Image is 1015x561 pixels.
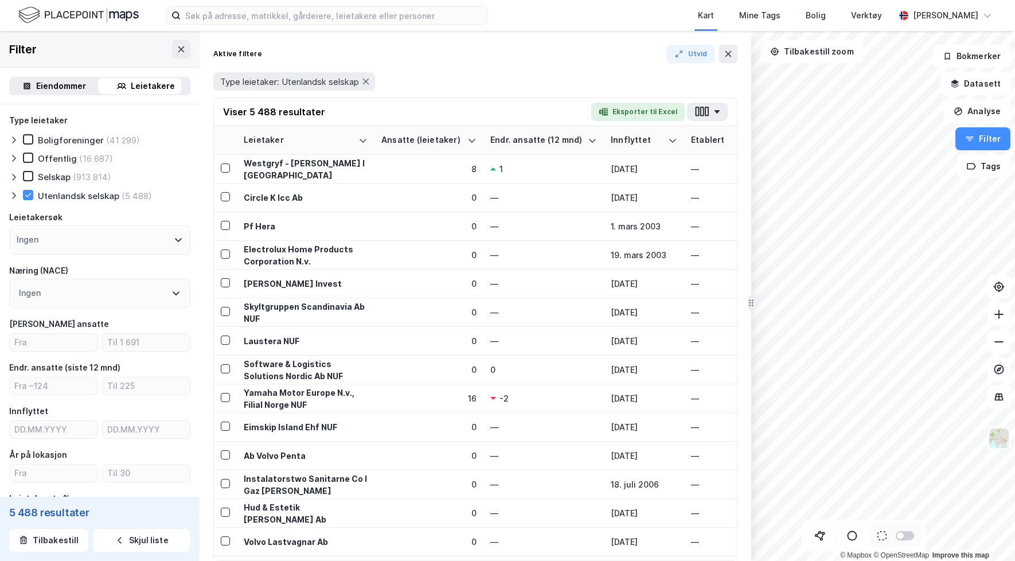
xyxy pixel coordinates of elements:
[490,220,597,232] div: —
[611,421,677,433] div: [DATE]
[691,392,758,404] div: —
[739,9,780,22] div: Mine Tags
[611,192,677,204] div: [DATE]
[611,135,663,146] div: Innflyttet
[940,72,1010,95] button: Datasett
[957,155,1010,178] button: Tags
[490,450,597,462] div: —
[36,79,86,93] div: Eiendommer
[10,377,97,395] input: Fra −124
[611,278,677,290] div: [DATE]
[9,211,63,224] div: Leietakersøk
[611,335,677,347] div: [DATE]
[490,306,597,318] div: —
[244,301,368,325] div: Skyltgruppen Scandinavia Ab NUF
[220,76,359,87] span: Type leietaker: Utenlandsk selskap
[806,9,826,22] div: Bolig
[691,450,758,462] div: —
[9,529,88,552] button: Tilbakestill
[103,377,190,395] input: Til 225
[490,135,583,146] div: Endr. ansatte (12 mnd)
[611,364,677,376] div: [DATE]
[611,507,677,519] div: [DATE]
[381,335,477,347] div: 0
[131,79,175,93] div: Leietakere
[490,249,597,261] div: —
[490,478,597,490] div: —
[244,335,368,347] div: Laustera NUF
[381,364,477,376] div: 0
[955,127,1010,150] button: Filter
[381,421,477,433] div: 0
[38,153,77,164] div: Offentlig
[490,507,597,519] div: —
[913,9,978,22] div: [PERSON_NAME]
[244,358,368,382] div: Software & Logistics Solutions Nordic Ab NUF
[691,364,758,376] div: —
[944,100,1010,123] button: Analyse
[691,421,758,433] div: —
[244,220,368,232] div: Pf Hera
[381,507,477,519] div: 0
[691,335,758,347] div: —
[611,220,677,232] div: 1. mars 2003
[244,192,368,204] div: Circle K Icc Ab
[611,306,677,318] div: [DATE]
[17,233,38,247] div: Ingen
[381,163,477,175] div: 8
[18,5,139,25] img: logo.f888ab2527a4732fd821a326f86c7f29.svg
[611,536,677,548] div: [DATE]
[244,473,368,497] div: Instalatorstwo Sanitarne Co I Gaz [PERSON_NAME]
[691,163,758,175] div: —
[213,49,262,59] div: Aktive filtere
[244,243,368,267] div: Electrolux Home Products Corporation N.v.
[9,317,109,331] div: [PERSON_NAME] ansatte
[840,551,872,559] a: Mapbox
[698,9,714,22] div: Kart
[381,450,477,462] div: 0
[10,465,97,482] input: Fra
[381,392,477,404] div: 16
[691,192,758,204] div: —
[691,306,758,318] div: —
[9,492,70,505] div: Leietakerstr. %
[691,135,744,146] div: Etablert
[381,135,463,146] div: Ansatte (leietaker)
[9,506,190,520] div: 5 488 resultater
[611,163,677,175] div: [DATE]
[38,172,71,182] div: Selskap
[38,135,104,146] div: Boligforeninger
[611,450,677,462] div: [DATE]
[244,536,368,548] div: Volvo Lastvagnar Ab
[244,421,368,433] div: Eimskip Island Ehf NUF
[381,192,477,204] div: 0
[244,501,368,525] div: Hud & Estetik [PERSON_NAME] Ab
[38,190,119,201] div: Utenlandsk selskap
[244,450,368,462] div: Ab Volvo Penta
[381,278,477,290] div: 0
[988,427,1010,449] img: Z
[490,364,597,376] div: 0
[499,163,503,175] div: 1
[691,249,758,261] div: —
[19,286,41,300] div: Ingen
[10,334,97,351] input: Fra
[181,7,487,24] input: Søk på adresse, matrikkel, gårdeiere, leietakere eller personer
[381,306,477,318] div: 0
[381,478,477,490] div: 0
[103,334,190,351] input: Til 1 691
[691,220,758,232] div: —
[499,392,509,404] div: -2
[9,114,68,127] div: Type leietaker
[691,507,758,519] div: —
[591,103,685,121] button: Eksporter til Excel
[958,506,1015,561] iframe: Chat Widget
[851,9,882,22] div: Verktøy
[760,40,864,63] button: Tilbakestill zoom
[933,45,1010,68] button: Bokmerker
[611,478,677,490] div: 18. juli 2006
[244,135,354,146] div: Leietaker
[611,392,677,404] div: [DATE]
[9,264,68,278] div: Næring (NACE)
[9,361,120,375] div: Endr. ansatte (siste 12 mnd)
